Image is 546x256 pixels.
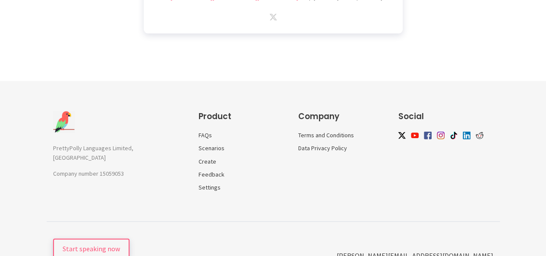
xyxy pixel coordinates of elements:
[411,132,419,139] img: youtube icon
[199,144,224,152] a: Scenarios
[199,111,281,122] h3: Product
[437,132,445,139] img: instagram icon
[53,169,181,178] p: Company number 15059053
[199,171,224,178] a: Feedback
[298,111,380,122] h3: Company
[199,183,221,191] a: Settings
[63,244,120,253] span: Start speaking now
[463,132,470,139] img: linkedin icon
[398,132,406,139] img: twitter icon
[476,132,483,139] img: reddit icon
[424,132,432,139] img: facebook icon
[450,132,458,139] img: tiktok icon
[298,131,354,139] a: Terms and Conditions
[298,144,347,152] a: Data Privacy Policy
[53,111,75,133] img: Company Logo
[398,111,489,122] h3: Social
[53,144,133,161] span: PrettyPolly Languages Limited, [GEOGRAPHIC_DATA]
[199,158,216,165] a: Create
[199,131,212,139] a: FAQs
[269,14,277,21] img: twitter icon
